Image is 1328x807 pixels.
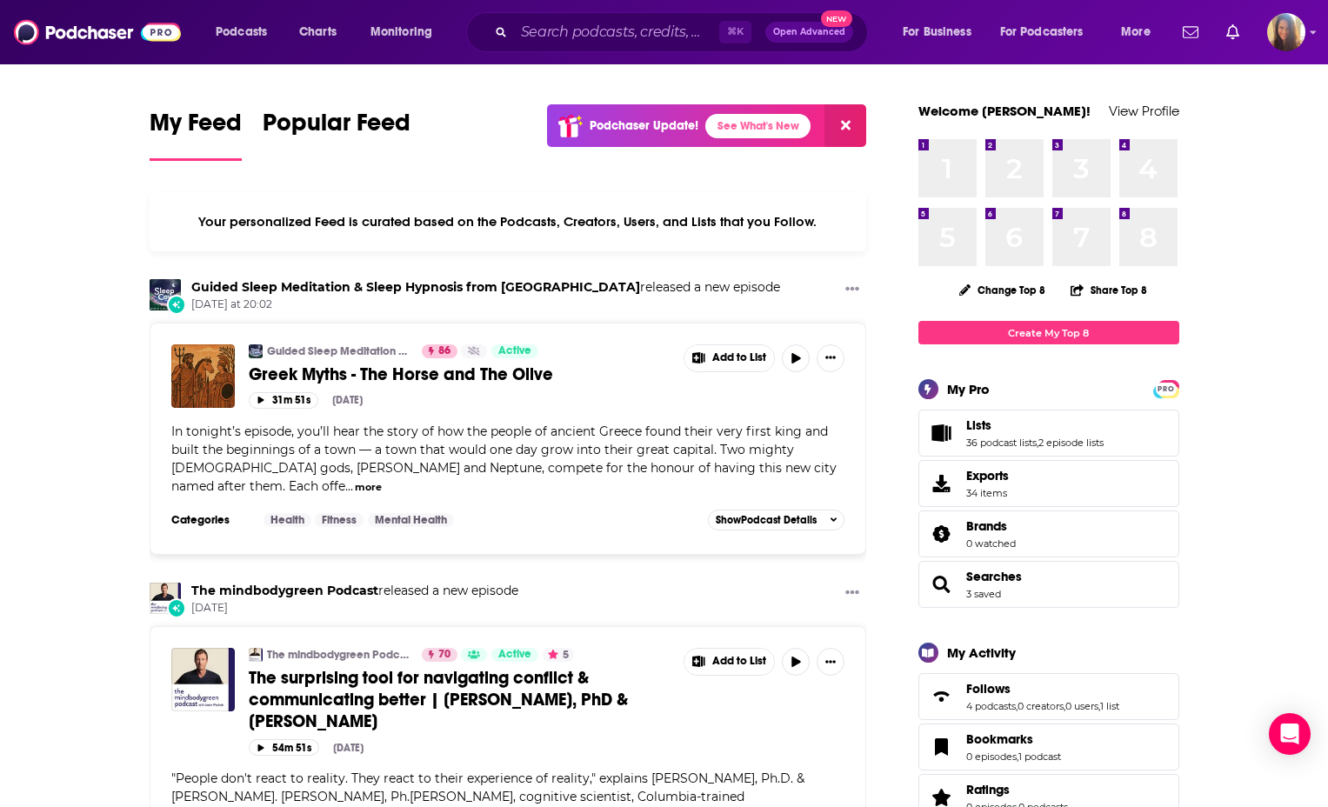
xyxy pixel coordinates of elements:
[249,392,318,409] button: 31m 51s
[1267,13,1305,51] img: User Profile
[966,700,1016,712] a: 4 podcasts
[191,583,518,599] h3: released a new episode
[1121,20,1151,44] span: More
[1267,13,1305,51] span: Logged in as AHartman333
[249,344,263,358] img: Guided Sleep Meditation & Sleep Hypnosis from Sleep Cove
[903,20,971,44] span: For Business
[333,742,364,754] div: [DATE]
[150,108,242,148] span: My Feed
[966,437,1037,449] a: 36 podcast lists
[370,20,432,44] span: Monitoring
[14,16,181,49] a: Podchaser - Follow, Share and Rate Podcasts
[966,417,991,433] span: Lists
[966,782,1010,797] span: Ratings
[705,114,811,138] a: See What's New
[966,487,1009,499] span: 34 items
[918,321,1179,344] a: Create My Top 8
[150,108,242,161] a: My Feed
[1109,18,1172,46] button: open menu
[712,655,766,668] span: Add to List
[1000,20,1084,44] span: For Podcasters
[191,279,780,296] h3: released a new episode
[167,295,186,314] div: New Episode
[1018,750,1061,763] a: 1 podcast
[891,18,993,46] button: open menu
[817,344,844,372] button: Show More Button
[267,648,410,662] a: The mindbodygreen Podcast
[368,513,454,527] a: Mental Health
[249,667,671,732] a: The surprising tool for navigating conflict & communicating better | [PERSON_NAME], PhD & [PERSON...
[422,648,457,662] a: 70
[924,522,959,546] a: Brands
[1018,700,1064,712] a: 0 creators
[1156,382,1177,395] a: PRO
[918,460,1179,507] a: Exports
[966,782,1068,797] a: Ratings
[712,351,766,364] span: Add to List
[1176,17,1205,47] a: Show notifications dropdown
[947,381,990,397] div: My Pro
[491,648,538,662] a: Active
[684,649,775,675] button: Show More Button
[249,667,628,732] span: The surprising tool for navigating conflict & communicating better | [PERSON_NAME], PhD & [PERSON...
[966,518,1007,534] span: Brands
[716,514,817,526] span: Show Podcast Details
[966,417,1104,433] a: Lists
[204,18,290,46] button: open menu
[966,750,1017,763] a: 0 episodes
[949,279,1057,301] button: Change Top 8
[171,344,235,408] img: Greek Myths - The Horse and The Olive
[150,192,867,251] div: Your personalized Feed is curated based on the Podcasts, Creators, Users, and Lists that you Follow.
[924,421,959,445] a: Lists
[684,345,775,371] button: Show More Button
[1070,273,1148,307] button: Share Top 8
[719,21,751,43] span: ⌘ K
[543,648,574,662] button: 5
[918,673,1179,720] span: Follows
[773,28,845,37] span: Open Advanced
[438,646,450,664] span: 70
[150,279,181,310] img: Guided Sleep Meditation & Sleep Hypnosis from Sleep Cove
[966,468,1009,484] span: Exports
[249,363,553,385] span: Greek Myths - The Horse and The Olive
[249,739,319,756] button: 54m 51s
[1016,700,1018,712] span: ,
[966,537,1016,550] a: 0 watched
[821,10,852,27] span: New
[1064,700,1065,712] span: ,
[191,297,780,312] span: [DATE] at 20:02
[918,724,1179,770] span: Bookmarks
[150,583,181,614] img: The mindbodygreen Podcast
[924,684,959,709] a: Follows
[288,18,347,46] a: Charts
[267,344,410,358] a: Guided Sleep Meditation & Sleep Hypnosis from [GEOGRAPHIC_DATA]
[966,569,1022,584] a: Searches
[249,363,671,385] a: Greek Myths - The Horse and The Olive
[1100,700,1119,712] a: 1 list
[989,18,1109,46] button: open menu
[765,22,853,43] button: Open AdvancedNew
[590,118,698,133] p: Podchaser Update!
[358,18,455,46] button: open menu
[332,394,363,406] div: [DATE]
[924,735,959,759] a: Bookmarks
[966,731,1033,747] span: Bookmarks
[1098,700,1100,712] span: ,
[249,648,263,662] a: The mindbodygreen Podcast
[498,343,531,360] span: Active
[924,471,959,496] span: Exports
[918,561,1179,608] span: Searches
[171,648,235,711] img: The surprising tool for navigating conflict & communicating better | Josh Davis, PhD & Greg Prosm...
[299,20,337,44] span: Charts
[191,583,378,598] a: The mindbodygreen Podcast
[191,601,518,616] span: [DATE]
[216,20,267,44] span: Podcasts
[918,103,1091,119] a: Welcome [PERSON_NAME]!
[838,583,866,604] button: Show More Button
[263,108,410,148] span: Popular Feed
